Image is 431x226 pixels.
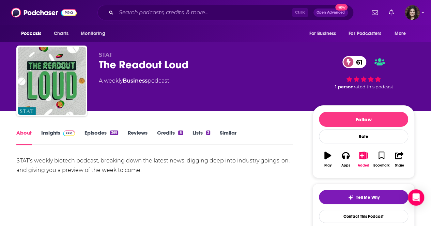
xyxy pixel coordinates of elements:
[319,112,408,127] button: Follow
[335,84,354,89] span: 1 person
[337,147,354,172] button: Apps
[99,77,169,85] div: A weekly podcast
[349,56,366,68] span: 61
[373,163,389,168] div: Bookmark
[349,29,381,38] span: For Podcasters
[319,129,408,143] div: Rate
[309,29,336,38] span: For Business
[341,163,350,168] div: Apps
[16,27,50,40] button: open menu
[18,47,86,115] img: The Readout Loud
[16,156,293,175] div: STAT’s weekly biotech podcast, breaking down the latest news, digging deep into industry goings-o...
[292,8,308,17] span: Ctrl K
[76,27,114,40] button: open menu
[405,5,420,20] span: Logged in as amandavpr
[220,129,236,145] a: Similar
[312,52,415,94] div: 61 1 personrated this podcast
[355,147,372,172] button: Added
[354,84,393,89] span: rated this podcast
[386,7,397,18] a: Show notifications dropdown
[81,29,105,38] span: Monitoring
[344,27,391,40] button: open menu
[348,195,353,200] img: tell me why sparkle
[206,131,210,135] div: 3
[193,129,210,145] a: Lists3
[54,29,68,38] span: Charts
[16,129,32,145] a: About
[372,147,390,172] button: Bookmark
[11,6,77,19] img: Podchaser - Follow, Share and Rate Podcasts
[84,129,118,145] a: Episodes369
[335,4,348,11] span: New
[110,131,118,135] div: 369
[97,5,354,20] div: Search podcasts, credits, & more...
[390,147,408,172] button: Share
[123,77,148,84] a: Business
[405,5,420,20] button: Show profile menu
[390,27,415,40] button: open menu
[304,27,344,40] button: open menu
[157,129,183,145] a: Credits8
[63,131,75,136] img: Podchaser Pro
[319,210,408,223] a: Contact This Podcast
[116,7,292,18] input: Search podcasts, credits, & more...
[313,8,348,17] button: Open AdvancedNew
[369,7,381,18] a: Show notifications dropdown
[41,129,75,145] a: InsightsPodchaser Pro
[99,52,112,58] span: STAT
[405,5,420,20] img: User Profile
[49,27,73,40] a: Charts
[356,195,380,200] span: Tell Me Why
[317,11,345,14] span: Open Advanced
[395,163,404,168] div: Share
[319,190,408,204] button: tell me why sparkleTell Me Why
[324,163,332,168] div: Play
[128,129,148,145] a: Reviews
[21,29,41,38] span: Podcasts
[395,29,406,38] span: More
[408,189,424,206] div: Open Intercom Messenger
[178,131,183,135] div: 8
[342,56,366,68] a: 61
[319,147,337,172] button: Play
[358,163,369,168] div: Added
